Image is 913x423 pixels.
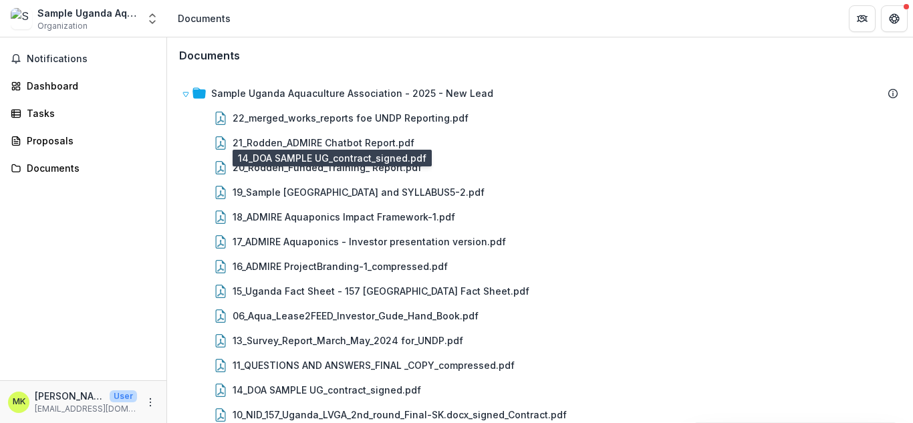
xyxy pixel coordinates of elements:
[27,53,156,65] span: Notifications
[13,398,25,406] div: Michael Kintu
[27,161,150,175] div: Documents
[176,254,904,279] div: 16_ADMIRE ProjectBranding-1_compressed.pdf
[5,157,161,179] a: Documents
[176,328,904,353] div: 13_Survey_Report_March_May_2024 for_UNDP.pdf
[27,106,150,120] div: Tasks
[179,49,240,62] h3: Documents
[176,106,904,130] div: 22_merged_works_reports foe UNDP Reporting.pdf
[176,130,904,155] div: 21_Rodden_ADMIRE Chatbot Report.pdf
[143,5,162,32] button: Open entity switcher
[178,11,231,25] div: Documents
[176,155,904,180] div: 20_Rodden_Funded_Training_ Report.pdf
[233,235,506,249] div: 17_ADMIRE Aquaponics - Investor presentation version.pdf
[233,408,567,422] div: 10_NID_157_Uganda_LVGA_2nd_round_Final-SK.docx_signed_Contract.pdf
[233,185,485,199] div: 19_Sample [GEOGRAPHIC_DATA] and SYLLABUS5-2.pdf
[37,20,88,32] span: Organization
[233,111,469,125] div: 22_merged_works_reports foe UNDP Reporting.pdf
[849,5,876,32] button: Partners
[35,389,104,403] p: [PERSON_NAME]
[233,210,455,224] div: 18_ADMIRE Aquaponics Impact Framework-1.pdf
[5,102,161,124] a: Tasks
[176,204,904,229] div: 18_ADMIRE Aquaponics Impact Framework-1.pdf
[176,81,904,106] div: Sample Uganda Aquaculture Association - 2025 - New Lead
[110,390,137,402] p: User
[35,403,137,415] p: [EMAIL_ADDRESS][DOMAIN_NAME]
[142,394,158,410] button: More
[233,309,479,323] div: 06_Aqua_Lease2FEED_Investor_Gude_Hand_Book.pdf
[37,6,138,20] div: Sample Uganda Aquaculture Association
[233,358,515,372] div: 11_QUESTIONS AND ANSWERS_FINAL _COPY_compressed.pdf
[176,180,904,204] div: 19_Sample [GEOGRAPHIC_DATA] and SYLLABUS5-2.pdf
[233,136,414,150] div: 21_Rodden_ADMIRE Chatbot Report.pdf
[881,5,908,32] button: Get Help
[27,134,150,148] div: Proposals
[176,279,904,303] div: 15_Uganda Fact Sheet - 157 [GEOGRAPHIC_DATA] Fact Sheet.pdf
[11,8,32,29] img: Sample Uganda Aquaculture Association
[233,383,421,397] div: 14_DOA SAMPLE UG_contract_signed.pdf
[176,229,904,254] div: 17_ADMIRE Aquaponics - Investor presentation version.pdf
[5,130,161,152] a: Proposals
[233,259,448,273] div: 16_ADMIRE ProjectBranding-1_compressed.pdf
[211,86,493,100] div: Sample Uganda Aquaculture Association - 2025 - New Lead
[176,353,904,378] div: 11_QUESTIONS AND ANSWERS_FINAL _COPY_compressed.pdf
[5,48,161,69] button: Notifications
[233,333,463,347] div: 13_Survey_Report_March_May_2024 for_UNDP.pdf
[27,79,150,93] div: Dashboard
[176,303,904,328] div: 06_Aqua_Lease2FEED_Investor_Gude_Hand_Book.pdf
[5,75,161,97] a: Dashboard
[172,9,236,28] nav: breadcrumb
[233,160,422,174] div: 20_Rodden_Funded_Training_ Report.pdf
[233,284,529,298] div: 15_Uganda Fact Sheet - 157 [GEOGRAPHIC_DATA] Fact Sheet.pdf
[176,378,904,402] div: 14_DOA SAMPLE UG_contract_signed.pdf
